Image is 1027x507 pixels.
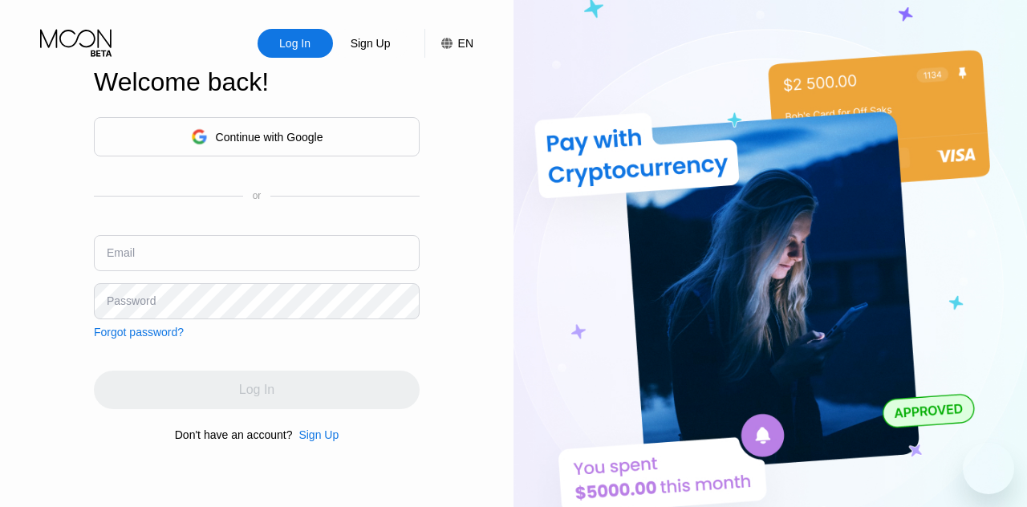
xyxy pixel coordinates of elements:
[175,428,293,441] div: Don't have an account?
[458,37,473,50] div: EN
[963,443,1014,494] iframe: Button to launch messaging window
[94,326,184,339] div: Forgot password?
[94,67,420,97] div: Welcome back!
[298,428,339,441] div: Sign Up
[258,29,333,58] div: Log In
[424,29,473,58] div: EN
[107,294,156,307] div: Password
[107,246,135,259] div: Email
[253,190,262,201] div: or
[216,131,323,144] div: Continue with Google
[292,428,339,441] div: Sign Up
[349,35,392,51] div: Sign Up
[278,35,312,51] div: Log In
[94,117,420,156] div: Continue with Google
[333,29,408,58] div: Sign Up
